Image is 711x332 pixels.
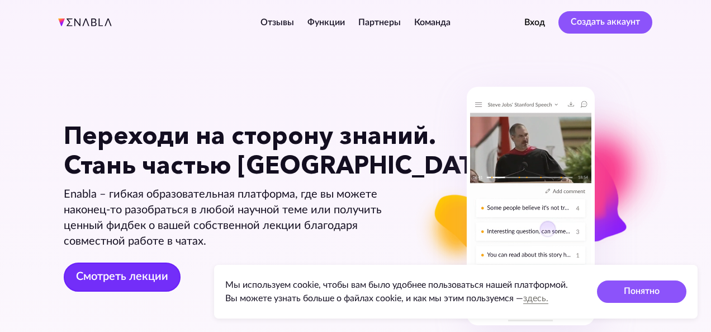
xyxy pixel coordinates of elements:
button: Вход [524,16,545,29]
a: Смотреть лекции [64,263,181,292]
span: Мы используем cookie, чтобы вам было удобнее пользоваться нашей платформой. Вы можете узнать боль... [225,280,568,303]
button: Понятно [597,280,686,303]
a: Функции [307,18,345,27]
div: Enabla – гибкая образовательная платформа, где вы можете наконец-то разобраться в любой научной т... [64,186,397,249]
a: Отзывы [260,18,294,27]
a: Партнеры [358,18,401,27]
a: Команда [414,18,451,27]
h1: Переходи на сторону знаний. Стань частью [GEOGRAPHIC_DATA]. [64,120,397,180]
a: здесь. [523,294,548,303]
button: Создать аккаунт [558,11,652,34]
